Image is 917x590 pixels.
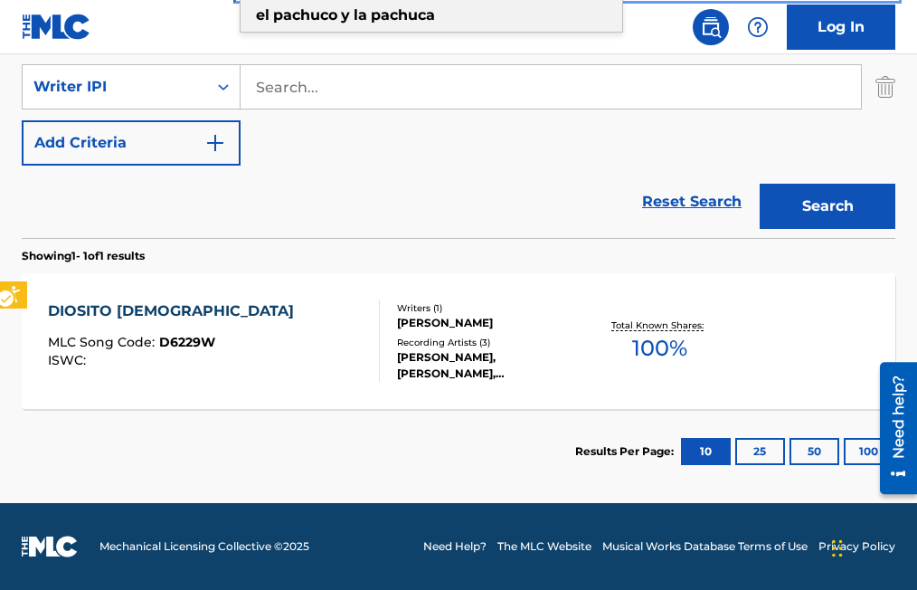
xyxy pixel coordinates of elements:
[681,438,731,465] button: 10
[159,334,215,350] span: D6229W
[22,120,241,166] button: Add Criteria
[256,6,269,24] strong: el
[866,355,917,500] iframe: Iframe | Resource Center
[204,132,226,154] img: 9d2ae6d4665cec9f34b9.svg
[273,6,337,24] strong: pachuco
[633,182,751,222] a: Reset Search
[48,300,303,322] div: DIOSITO [DEMOGRAPHIC_DATA]
[397,301,587,315] div: Writers ( 1 )
[611,319,708,332] p: Total Known Shares:
[700,16,722,38] img: search
[497,538,591,555] a: The MLC Website
[241,65,861,109] input: Search...
[844,438,893,465] button: 100
[875,64,895,109] img: Delete Criterion
[747,16,769,38] img: help
[371,6,435,24] strong: pachuca
[735,438,785,465] button: 25
[341,6,350,24] strong: y
[207,65,240,109] div: On
[397,349,587,382] div: [PERSON_NAME], [PERSON_NAME], [PERSON_NAME]
[397,315,587,331] div: [PERSON_NAME]
[575,443,678,460] p: Results Per Page:
[397,336,587,349] div: Recording Artists ( 3 )
[632,332,687,365] span: 100 %
[818,538,895,555] a: Privacy Policy
[48,352,90,368] span: ISWC :
[789,438,839,465] button: 50
[22,536,78,557] img: logo
[48,334,159,350] span: MLC Song Code :
[354,6,367,24] strong: la
[33,76,196,98] div: Writer IPI
[99,538,309,555] span: Mechanical Licensing Collective © 2025
[827,503,917,590] iframe: Hubspot Iframe
[22,273,895,409] a: DIOSITO [DEMOGRAPHIC_DATA]MLC Song Code:D6229WISWC:Writers (1)[PERSON_NAME]Recording Artists (3)[...
[760,184,895,229] button: Search
[22,14,91,40] img: MLC Logo
[602,538,808,555] a: Musical Works Database Terms of Use
[787,5,895,50] a: Log In
[832,521,843,576] div: Drag
[22,248,145,264] p: Showing 1 - 1 of 1 results
[827,503,917,590] div: Chat Widget
[423,538,487,555] a: Need Help?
